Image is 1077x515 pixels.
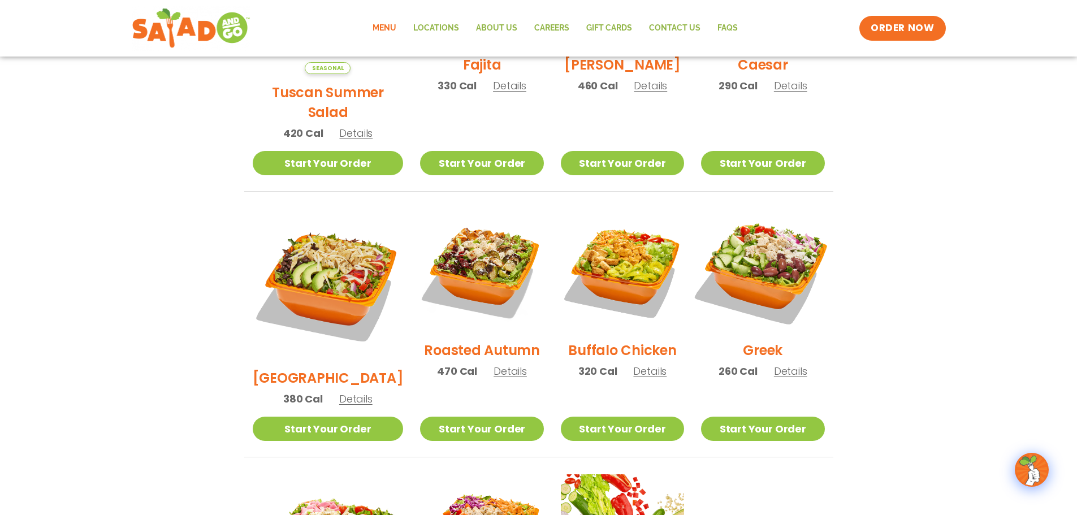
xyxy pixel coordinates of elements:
a: About Us [468,15,526,41]
span: 470 Cal [437,363,477,379]
a: Start Your Order [701,151,824,175]
span: 330 Cal [438,78,477,93]
span: Details [339,392,373,406]
h2: Greek [743,340,782,360]
a: Start Your Order [561,417,684,441]
h2: Tuscan Summer Salad [253,83,404,122]
span: Details [633,364,667,378]
a: Start Your Order [253,151,404,175]
span: 290 Cal [719,78,758,93]
span: Seasonal [305,62,351,74]
span: 420 Cal [283,125,323,141]
span: Details [494,364,527,378]
span: Details [339,126,373,140]
a: Careers [526,15,578,41]
a: Menu [364,15,405,41]
a: Start Your Order [420,151,543,175]
img: Product photo for Buffalo Chicken Salad [561,209,684,332]
a: ORDER NOW [859,16,945,41]
span: Details [493,79,526,93]
img: Product photo for Roasted Autumn Salad [420,209,543,332]
img: wpChatIcon [1016,454,1048,486]
h2: [PERSON_NAME] [564,55,681,75]
a: Start Your Order [701,417,824,441]
span: 460 Cal [578,78,618,93]
h2: Roasted Autumn [424,340,540,360]
h2: Buffalo Chicken [568,340,676,360]
a: GIFT CARDS [578,15,641,41]
a: Start Your Order [253,417,404,441]
a: Locations [405,15,468,41]
span: 320 Cal [578,363,617,379]
span: ORDER NOW [871,21,934,35]
span: 380 Cal [283,391,323,406]
img: new-SAG-logo-768×292 [132,6,251,51]
img: Product photo for Greek Salad [690,198,835,343]
h2: Fajita [463,55,501,75]
span: Details [774,364,807,378]
span: Details [774,79,807,93]
img: Product photo for BBQ Ranch Salad [253,209,404,360]
span: 260 Cal [719,363,758,379]
a: Start Your Order [420,417,543,441]
a: Contact Us [641,15,709,41]
a: FAQs [709,15,746,41]
h2: Caesar [738,55,788,75]
h2: [GEOGRAPHIC_DATA] [253,368,404,388]
nav: Menu [364,15,746,41]
span: Details [634,79,667,93]
a: Start Your Order [561,151,684,175]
